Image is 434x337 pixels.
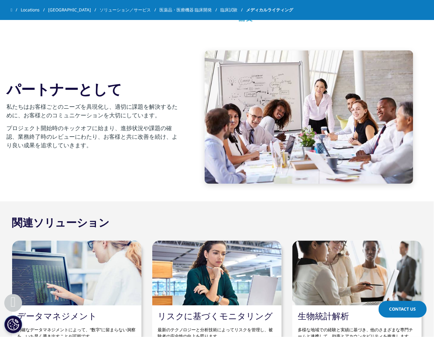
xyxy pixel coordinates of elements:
[298,310,349,322] a: 生物統計解析
[7,102,180,124] p: 私たちはお客様ごとのニーズを具現化し、適切に課題を解決するために、お客様とのコミュニケーションを大切にしています。
[21,4,48,16] a: Locations
[389,306,416,312] span: Contact Us
[48,4,99,16] a: [GEOGRAPHIC_DATA]
[99,4,159,16] a: ソリューション／サービス
[4,316,22,333] button: Cookie 設定
[17,310,97,322] a: データマネジメント
[159,4,220,16] a: 医薬品・医療機器 臨床開発
[7,80,180,98] h3: パートナーとして
[12,215,109,230] h2: 関連ソリューション
[220,4,246,16] a: 臨床試験
[246,4,293,16] span: メディカルライティング
[379,301,427,318] a: Contact Us
[7,124,180,154] p: プロジェクト開始時のキックオフに始まり、進捗状況や課題の確認、業務終了時のレビューにわたり、お客様と共に改善を続け、より良い成果を追求していきます。
[158,310,273,322] a: リスクに基づくモニタリング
